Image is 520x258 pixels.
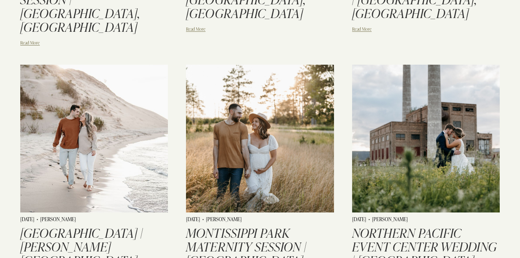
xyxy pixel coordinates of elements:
[20,64,169,213] img: SLEEPING BEAR DUNES NATIONAL LAKESHORE | GLEN ARBOR, MI
[20,215,34,223] time: [DATE]
[185,64,334,213] img: MONTISSIPPI PARK MATERNITY SESSION | MONTICELLO, MN
[372,215,408,223] span: [PERSON_NAME]
[351,64,500,213] img: NORTHERN PACIFIC EVENT CENTER WEDDING | BRAINERD, MN
[206,215,242,223] span: [PERSON_NAME]
[40,215,76,223] span: [PERSON_NAME]
[186,215,200,223] time: [DATE]
[352,23,372,33] a: Read More
[20,36,40,46] a: Read More
[352,215,366,223] time: [DATE]
[186,23,206,33] a: Read More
